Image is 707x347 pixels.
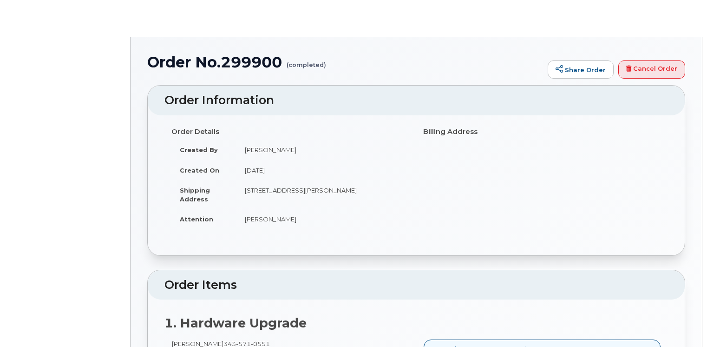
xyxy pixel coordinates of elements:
[171,128,409,136] h4: Order Details
[236,180,409,209] td: [STREET_ADDRESS][PERSON_NAME]
[180,146,218,153] strong: Created By
[287,54,326,68] small: (completed)
[164,315,307,331] strong: 1. Hardware Upgrade
[180,167,219,174] strong: Created On
[164,279,668,292] h2: Order Items
[164,94,668,107] h2: Order Information
[618,60,685,79] a: Cancel Order
[147,54,543,70] h1: Order No.299900
[180,215,213,223] strong: Attention
[180,187,210,203] strong: Shipping Address
[236,160,409,180] td: [DATE]
[236,209,409,229] td: [PERSON_NAME]
[236,140,409,160] td: [PERSON_NAME]
[548,60,614,79] a: Share Order
[423,128,661,136] h4: Billing Address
